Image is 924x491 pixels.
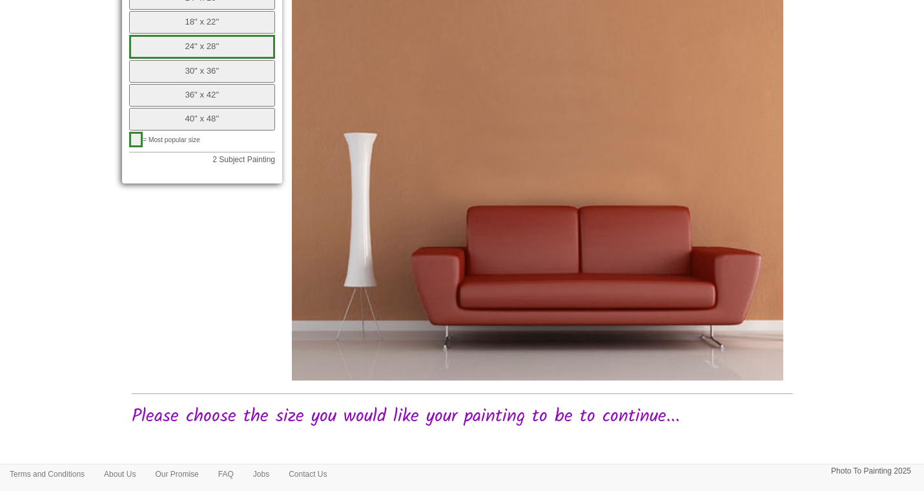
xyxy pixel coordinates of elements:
h2: Please choose the size you would like your painting to be to continue... [132,407,793,427]
button: 24" x 28" [129,35,276,59]
span: = Most popular size [143,136,200,143]
button: 30" x 36" [129,60,276,83]
a: Jobs [243,465,279,484]
a: FAQ [209,465,243,484]
a: Our Promise [145,465,208,484]
button: 40" x 48" [129,108,276,131]
p: 2 Subject Painting [129,156,276,163]
a: Contact Us [279,465,336,484]
a: About Us [94,465,145,484]
button: 36" x 42" [129,84,276,107]
p: Photo To Painting 2025 [831,465,911,478]
button: 18" x 22" [129,11,276,34]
